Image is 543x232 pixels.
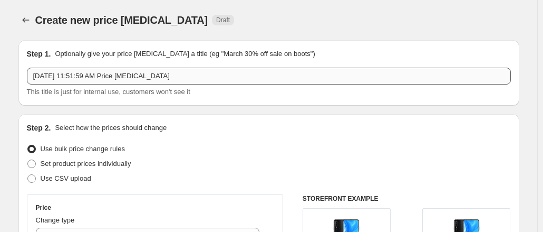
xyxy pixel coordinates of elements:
[35,14,208,26] span: Create new price [MEDICAL_DATA]
[55,49,315,59] p: Optionally give your price [MEDICAL_DATA] a title (eg "March 30% off sale on boots")
[18,13,33,27] button: Price change jobs
[27,68,511,85] input: 30% off holiday sale
[41,174,91,182] span: Use CSV upload
[41,160,131,168] span: Set product prices individually
[41,145,125,153] span: Use bulk price change rules
[55,123,167,133] p: Select how the prices should change
[303,194,511,203] h6: STOREFRONT EXAMPLE
[27,49,51,59] h2: Step 1.
[36,216,75,224] span: Change type
[27,123,51,133] h2: Step 2.
[36,203,51,212] h3: Price
[216,16,230,24] span: Draft
[27,88,190,96] span: This title is just for internal use, customers won't see it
